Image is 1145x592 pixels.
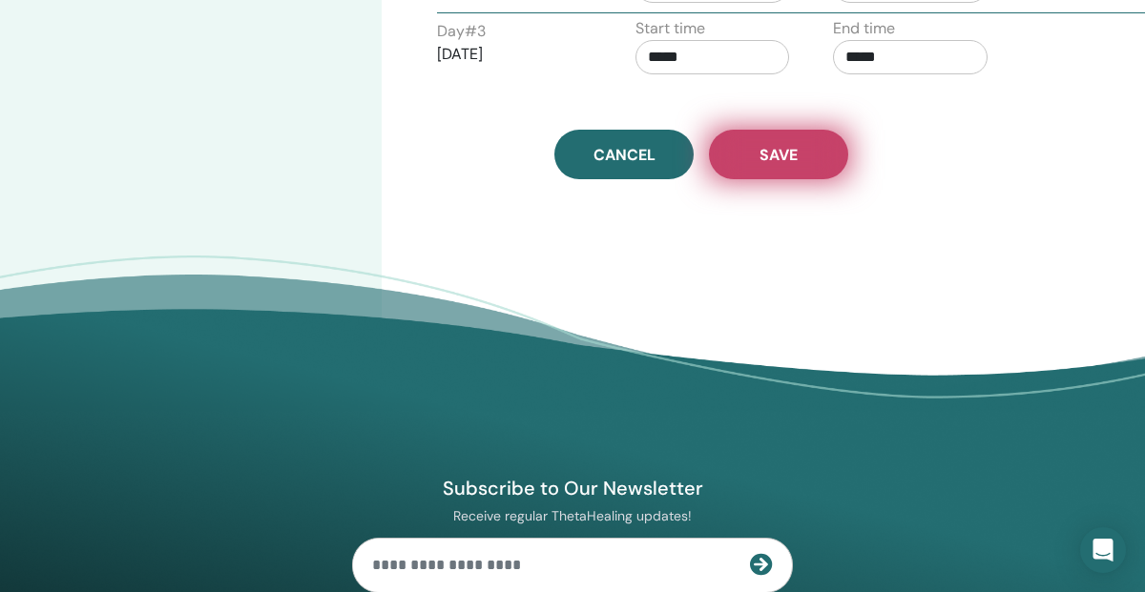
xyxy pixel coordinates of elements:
span: Save [760,145,798,165]
p: Receive regular ThetaHealing updates! [352,507,793,524]
div: Open Intercom Messenger [1080,527,1126,573]
span: Cancel [593,145,656,165]
h4: Subscribe to Our Newsletter [352,476,793,500]
label: Day # 3 [437,20,486,43]
button: Save [709,130,848,179]
p: [DATE] [437,43,592,66]
label: Start time [635,17,705,40]
a: Cancel [554,130,694,179]
label: End time [833,17,895,40]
